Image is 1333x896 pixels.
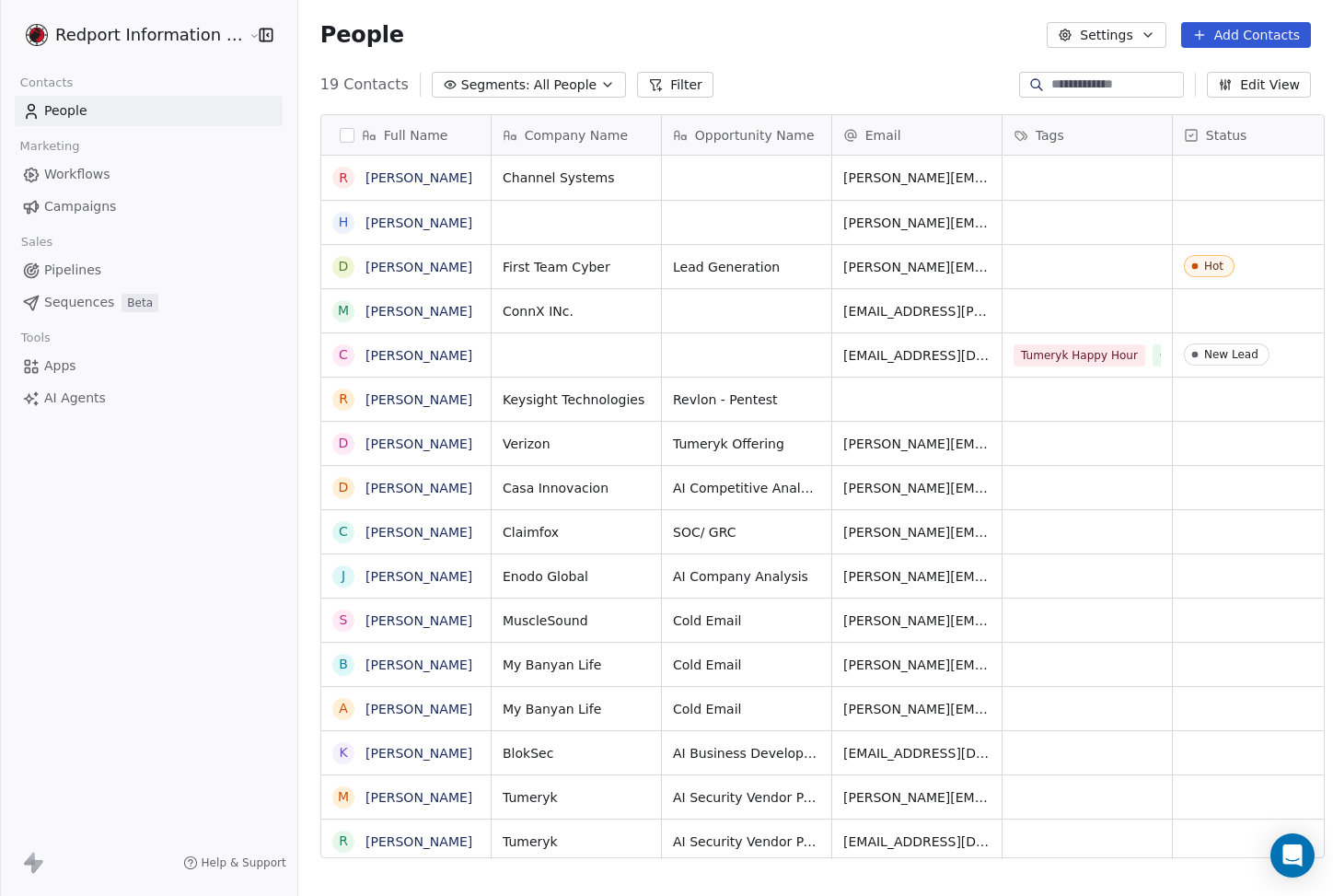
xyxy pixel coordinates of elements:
[503,744,650,762] span: BlokSec
[843,435,991,453] span: [PERSON_NAME][EMAIL_ADDRESS][PERSON_NAME][DOMAIN_NAME]
[365,569,472,584] a: [PERSON_NAME]
[1204,260,1223,273] div: Hot
[365,525,472,540] a: [PERSON_NAME]
[843,214,991,232] span: [PERSON_NAME][EMAIL_ADDRESS][DOMAIN_NAME]
[673,700,820,718] span: Cold Email
[461,76,530,95] span: Segments:
[503,258,650,276] span: First Team Cyber
[122,294,158,312] span: Beta
[339,743,347,762] div: K
[320,21,404,49] span: People
[673,832,820,851] span: AI Security Vendor Partner
[673,390,820,409] span: Revlon - Pentest
[339,390,348,409] div: R
[339,699,348,718] div: A
[503,169,650,187] span: Channel Systems
[1270,833,1315,878] div: Open Intercom Messenger
[15,287,283,318] a: SequencesBeta
[365,746,472,761] a: [PERSON_NAME]
[13,324,58,352] span: Tools
[365,436,472,451] a: [PERSON_NAME]
[695,126,815,145] span: Opportunity Name
[503,567,650,586] span: Enodo Global
[15,96,283,126] a: People
[183,855,286,870] a: Help & Support
[338,787,349,807] div: M
[365,702,472,716] a: [PERSON_NAME]
[339,655,348,674] div: B
[15,383,283,413] a: AI Agents
[673,611,820,630] span: Cold Email
[202,855,286,870] span: Help & Support
[534,76,597,95] span: All People
[44,389,106,408] span: AI Agents
[365,481,472,495] a: [PERSON_NAME]
[342,566,345,586] div: J
[673,788,820,807] span: AI Security Vendor Partner
[365,304,472,319] a: [PERSON_NAME]
[492,115,661,155] div: Company Name
[15,255,283,285] a: Pipelines
[1036,126,1064,145] span: Tags
[843,744,991,762] span: [EMAIL_ADDRESS][DOMAIN_NAME]
[15,351,283,381] a: Apps
[503,479,650,497] span: Casa Innovacion
[365,657,472,672] a: [PERSON_NAME]
[1181,22,1311,48] button: Add Contacts
[503,523,650,541] span: Claimfox
[365,170,472,185] a: [PERSON_NAME]
[365,834,472,849] a: [PERSON_NAME]
[843,302,991,320] span: [EMAIL_ADDRESS][PERSON_NAME][DOMAIN_NAME]
[843,523,991,541] span: [PERSON_NAME][EMAIL_ADDRESS][PERSON_NAME][DOMAIN_NAME]
[365,260,472,274] a: [PERSON_NAME]
[339,345,348,365] div: C
[365,215,472,230] a: [PERSON_NAME]
[55,23,244,47] span: Redport Information Assurance
[365,392,472,407] a: [PERSON_NAME]
[321,115,491,155] div: Full Name
[339,522,348,541] div: C
[673,744,820,762] span: AI Business Development
[339,213,349,232] div: H
[365,348,472,363] a: [PERSON_NAME]
[843,258,991,276] span: [PERSON_NAME][EMAIL_ADDRESS][DOMAIN_NAME]
[1153,344,1226,367] span: Cold Email
[13,228,61,256] span: Sales
[44,101,87,121] span: People
[365,613,472,628] a: [PERSON_NAME]
[843,567,991,586] span: [PERSON_NAME][EMAIL_ADDRESS][DOMAIN_NAME]
[843,656,991,674] span: [PERSON_NAME][EMAIL_ADDRESS][DOMAIN_NAME]
[338,434,348,453] div: D
[673,435,820,453] span: Tumeryk Offering
[832,115,1002,155] div: Email
[384,126,448,145] span: Full Name
[673,258,820,276] span: Lead Generation
[44,293,114,312] span: Sequences
[843,346,991,365] span: [EMAIL_ADDRESS][DOMAIN_NAME]
[320,74,409,96] span: 19 Contacts
[503,435,650,453] span: Verizon
[12,69,81,97] span: Contacts
[1047,22,1165,48] button: Settings
[12,133,87,160] span: Marketing
[503,700,650,718] span: My Banyan Life
[1206,126,1247,145] span: Status
[365,790,472,805] a: [PERSON_NAME]
[22,19,236,51] button: Redport Information Assurance
[1207,72,1311,98] button: Edit View
[843,169,991,187] span: [PERSON_NAME][EMAIL_ADDRESS][DOMAIN_NAME]
[673,479,820,497] span: AI Competitive Analysis
[843,700,991,718] span: [PERSON_NAME][EMAIL_ADDRESS][DOMAIN_NAME]
[15,192,283,222] a: Campaigns
[843,788,991,807] span: [PERSON_NAME][EMAIL_ADDRESS][DOMAIN_NAME]
[525,126,628,145] span: Company Name
[44,356,76,376] span: Apps
[662,115,831,155] div: Opportunity Name
[1003,115,1172,155] div: Tags
[503,832,650,851] span: Tumeryk
[339,832,348,851] div: R
[321,156,492,859] div: grid
[843,832,991,851] span: [EMAIL_ADDRESS][DOMAIN_NAME]
[673,656,820,674] span: Cold Email
[673,523,820,541] span: SOC/ GRC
